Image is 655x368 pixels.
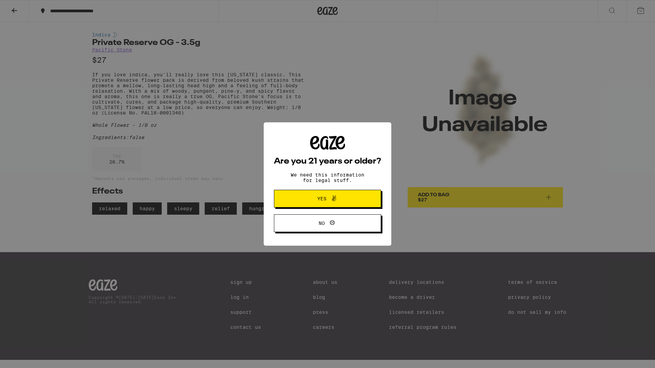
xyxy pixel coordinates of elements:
button: No [274,214,381,232]
span: Yes [317,196,326,201]
button: Yes [274,190,381,208]
span: No [319,221,325,226]
h2: Are you 21 years or older? [274,157,381,166]
iframe: Opens a widget where you can find more information [612,348,648,365]
p: We need this information for legal stuff. [285,172,370,183]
